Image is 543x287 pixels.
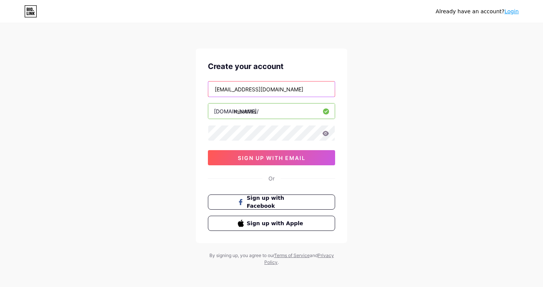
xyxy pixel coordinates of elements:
[208,216,335,231] button: Sign up with Apple
[247,220,306,227] span: Sign up with Apple
[247,194,306,210] span: Sign up with Facebook
[207,252,336,266] div: By signing up, you agree to our and .
[274,252,310,258] a: Terms of Service
[504,8,519,14] a: Login
[214,107,259,115] div: [DOMAIN_NAME]/
[208,61,335,72] div: Create your account
[208,194,335,210] button: Sign up with Facebook
[268,174,275,182] div: Or
[208,150,335,165] button: sign up with email
[238,155,306,161] span: sign up with email
[208,82,335,97] input: Email
[436,8,519,16] div: Already have an account?
[208,104,335,119] input: username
